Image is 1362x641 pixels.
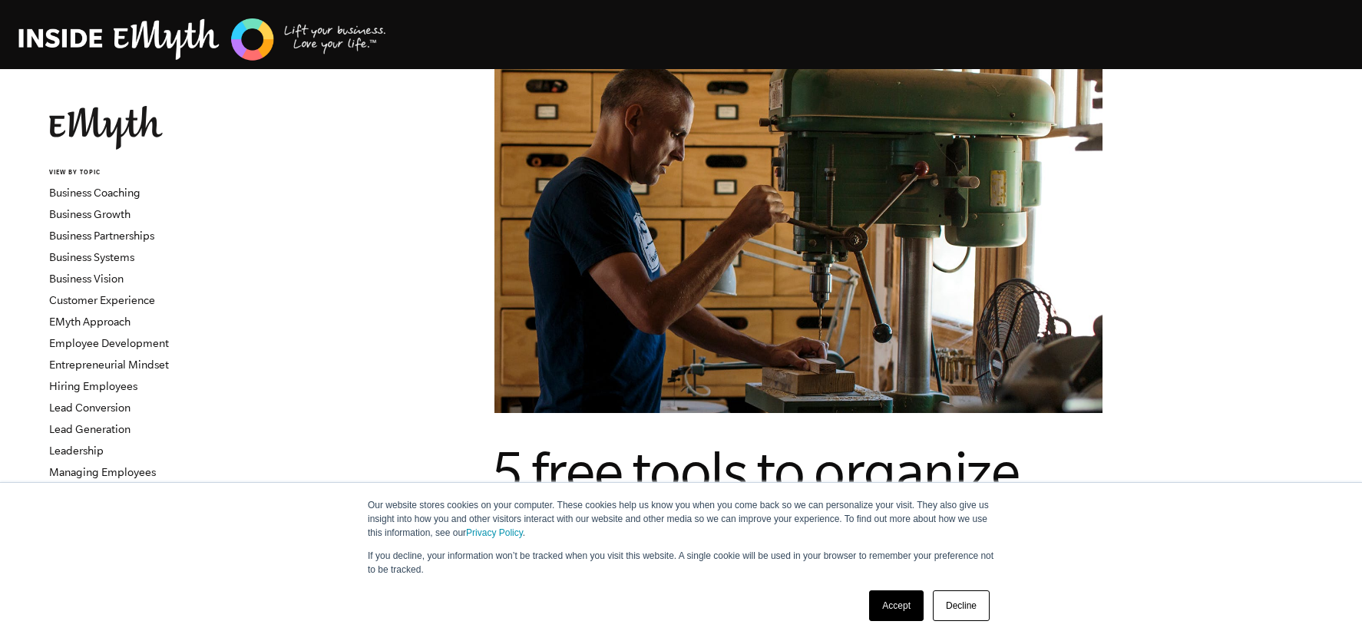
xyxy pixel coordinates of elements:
a: Hiring Employees [49,380,137,392]
a: Leadership [49,444,104,457]
a: Business Coaching [49,187,140,199]
p: If you decline, your information won’t be tracked when you visit this website. A single cookie wi... [368,549,994,577]
h6: VIEW BY TOPIC [49,168,234,178]
a: Managing Employees [49,466,156,478]
a: Customer Experience [49,294,155,306]
a: Accept [869,590,924,621]
a: Entrepreneurial Mindset [49,358,169,371]
a: Business Growth [49,208,131,220]
a: Business Partnerships [49,230,154,242]
a: Lead Conversion [49,401,131,414]
span: 5 free tools to organize your business [491,440,1019,570]
a: Privacy Policy [466,527,523,538]
a: Business Vision [49,273,124,285]
p: Our website stores cookies on your computer. These cookies help us know you when you come back so... [368,498,994,540]
a: Decline [933,590,990,621]
a: Employee Development [49,337,169,349]
a: Business Systems [49,251,134,263]
a: Lead Generation [49,423,131,435]
a: EMyth Approach [49,316,131,328]
img: EMyth [49,106,163,150]
img: EMyth Business Coaching [18,16,387,63]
